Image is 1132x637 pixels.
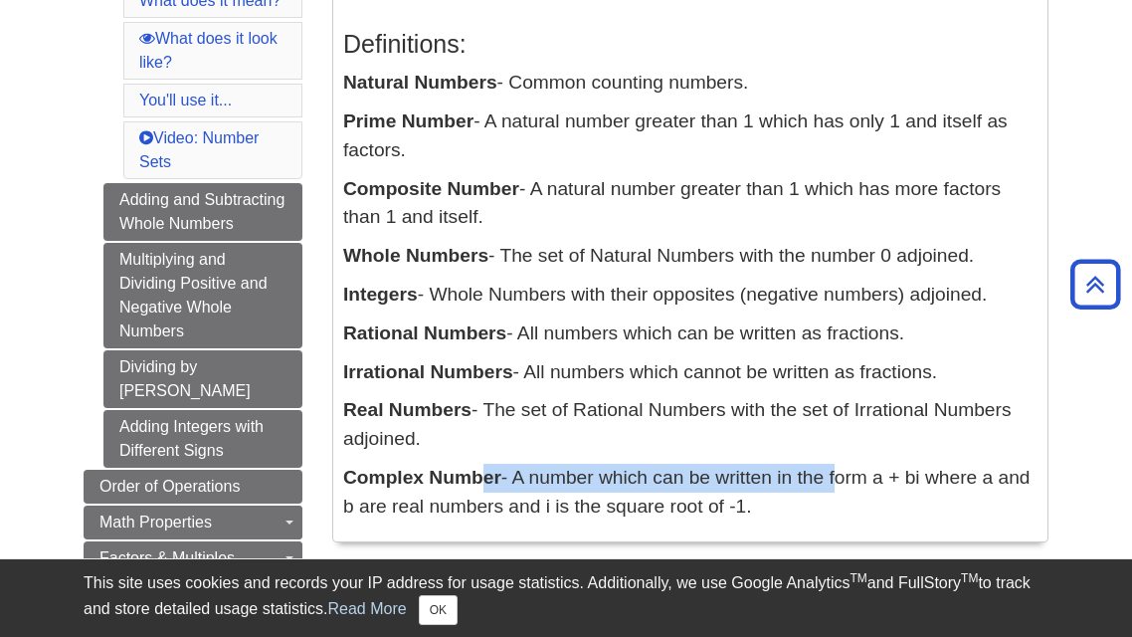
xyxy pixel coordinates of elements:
[139,129,259,170] a: Video: Number Sets
[103,410,302,468] a: Adding Integers with Different Signs
[103,183,302,241] a: Adding and Subtracting Whole Numbers
[343,361,513,382] b: Irrational Numbers
[99,514,212,531] span: Math Properties
[343,175,1038,233] p: - A natural number greater than 1 which has more factors than 1 and itself.
[343,245,488,266] b: Whole Numbers
[139,30,278,71] a: What does it look like?
[343,358,1038,387] p: - All numbers which cannot be written as fractions.
[343,322,506,343] b: Rational Numbers
[84,571,1048,625] div: This site uses cookies and records your IP address for usage statistics. Additionally, we use Goo...
[84,541,302,575] a: Factors & Multiples
[343,242,1038,271] p: - The set of Natural Numbers with the number 0 adjoined.
[343,399,472,420] b: Real Numbers
[343,178,519,199] b: Composite Number
[343,107,1038,165] p: - A natural number greater than 1 which has only 1 and itself as factors.
[343,396,1038,454] p: - The set of Rational Numbers with the set of Irrational Numbers adjoined.
[343,69,1038,98] p: - Common counting numbers.
[343,72,497,93] b: Natural Numbers
[419,595,458,625] button: Close
[343,30,1038,59] h3: Definitions:
[84,506,302,539] a: Math Properties
[327,600,406,617] a: Read More
[139,92,232,108] a: You'll use it...
[343,284,418,305] b: Integers
[849,571,866,585] sup: TM
[103,350,302,408] a: Dividing by [PERSON_NAME]
[84,470,302,504] a: Order of Operations
[1063,271,1127,298] a: Back to Top
[99,549,235,566] span: Factors & Multiples
[343,281,1038,310] p: - Whole Numbers with their opposites (negative numbers) adjoined.
[343,319,1038,348] p: - All numbers which can be written as fractions.
[343,464,1038,522] p: - A number which can be written in the form a + bi where a and b are real numbers and i is the sq...
[961,571,978,585] sup: TM
[343,467,501,488] b: Complex Number
[343,110,473,131] b: Prime Number
[103,243,302,348] a: Multiplying and Dividing Positive and Negative Whole Numbers
[99,478,240,495] span: Order of Operations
